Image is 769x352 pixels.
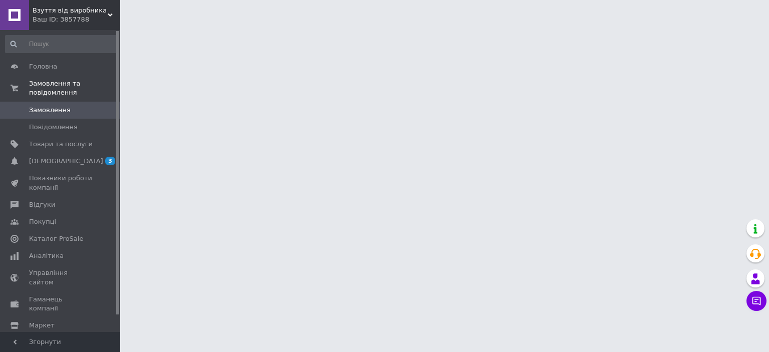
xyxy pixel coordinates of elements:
span: Маркет [29,321,55,330]
span: Замовлення [29,106,71,115]
span: Замовлення та повідомлення [29,79,120,97]
span: Управління сайтом [29,268,93,286]
span: Взуття від виробника [33,6,108,15]
span: Покупці [29,217,56,226]
span: Гаманець компанії [29,295,93,313]
span: Показники роботи компанії [29,174,93,192]
span: 3 [105,157,115,165]
span: Каталог ProSale [29,234,83,243]
div: Ваш ID: 3857788 [33,15,120,24]
span: Товари та послуги [29,140,93,149]
span: Відгуки [29,200,55,209]
span: Головна [29,62,57,71]
span: [DEMOGRAPHIC_DATA] [29,157,103,166]
button: Чат з покупцем [746,291,766,311]
span: Аналітика [29,251,64,260]
span: Повідомлення [29,123,78,132]
input: Пошук [5,35,118,53]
